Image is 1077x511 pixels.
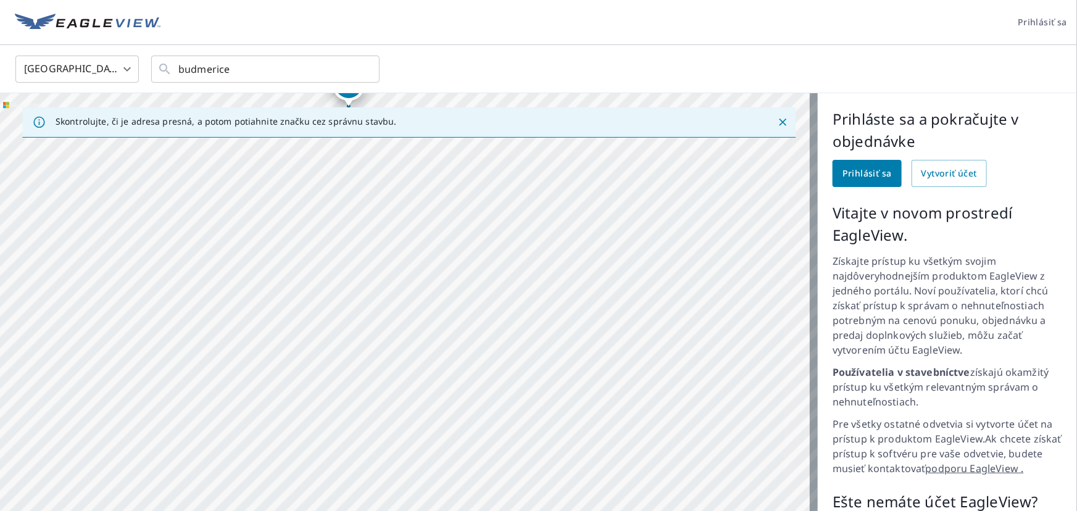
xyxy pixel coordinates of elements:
font: Ak chcete získať prístup k softvéru pre vaše odvetvie, budete musieť kontaktovať [833,432,1062,475]
font: Prihláste sa a pokračujte v objednávke [833,109,1019,151]
font: získajú okamžitý prístup ku všetkým relevantným správam o nehnuteľnostiach. [833,365,1049,409]
font: Používatelia v stavebníctve [833,365,970,379]
a: podporu EagleView . [926,462,1024,475]
font: Získajte prístup ku všetkým svojim najdôveryhodnejším produktom EagleView z jedného portálu. Noví... [833,254,1049,357]
font: Skontrolujte, či je adresa presná, a potom potiahnite značku cez správnu stavbu. [56,115,397,127]
font: Prihlásiť sa [842,167,892,179]
font: Vitajte v novom prostredí EagleView. [833,202,1013,245]
font: Vytvoriť účet [921,167,977,179]
div: [GEOGRAPHIC_DATA] [15,52,139,86]
a: Vytvoriť účet [912,160,987,187]
img: Logo elektromobilu [15,14,160,32]
font: Prihlásiť sa [1018,16,1067,28]
input: Vyhľadávanie podľa adresy alebo zemepisnej šírky a dĺžky [178,52,354,86]
font: Pre všetky ostatné odvetvia si vytvorte účet na prístup k produktom EagleView. [833,417,1053,446]
font: [GEOGRAPHIC_DATA] [24,62,124,75]
button: Zatvoriť [775,114,791,130]
a: Prihlásiť sa [833,160,902,187]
